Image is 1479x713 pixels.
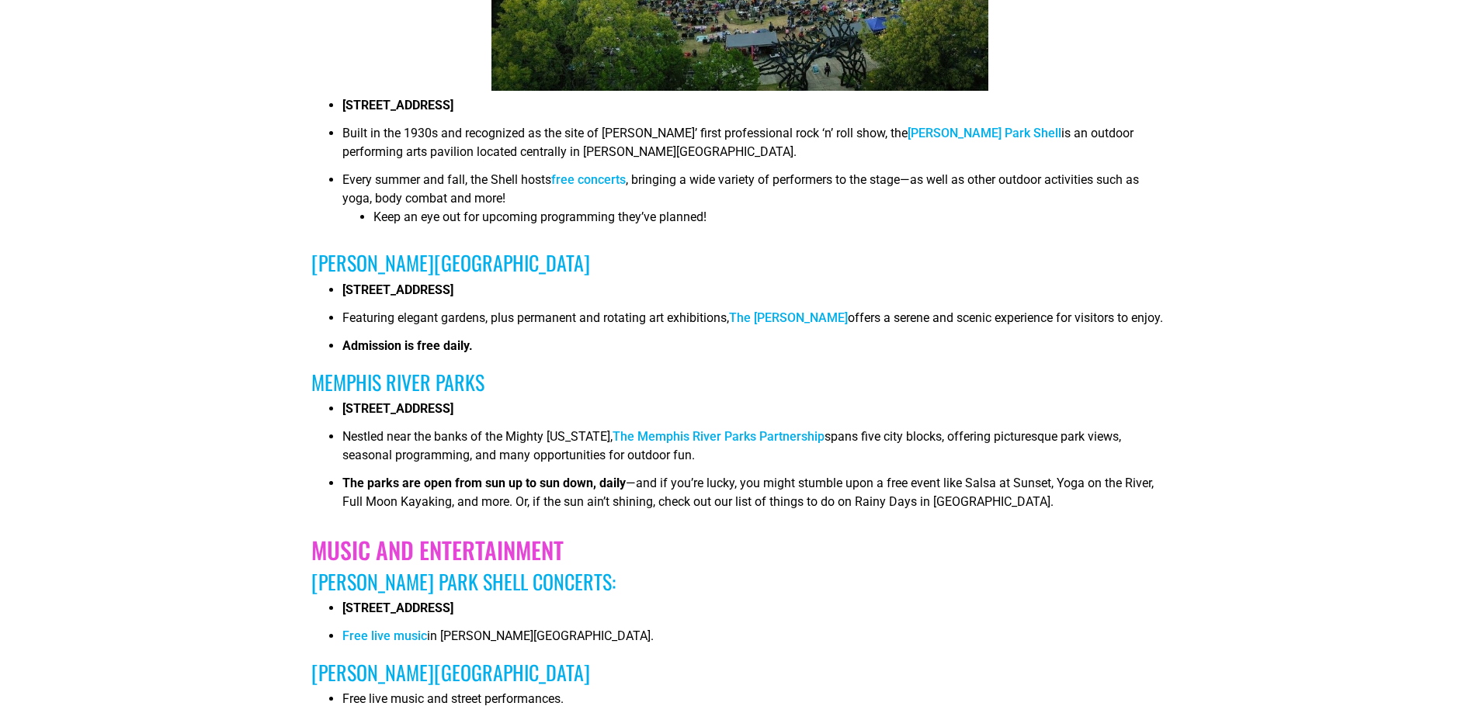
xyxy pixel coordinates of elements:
h3: [PERSON_NAME][GEOGRAPHIC_DATA] [311,660,1168,684]
span: Built in the 1930s and recognized as the site of [PERSON_NAME]’ first professional rock ‘n’ roll ... [342,126,1134,159]
a: [PERSON_NAME] Park Shell [908,126,1061,140]
strong: The parks are open from sun up to sun down, daily [342,476,626,490]
strong: [STREET_ADDRESS] [342,401,453,416]
h3: Memphis river parks [311,370,1168,394]
h2: Music and Entertainment [311,536,1168,564]
a: The Memphis River Parks Partnership [613,429,825,444]
span: Featuring elegant gardens, plus permanent and rotating art exhibitions, offers a serene and sceni... [342,310,1163,325]
strong: Admission is free daily. [342,338,473,353]
li: —and if you’re lucky, you might stumble upon a free event like Salsa at Sunset, Yoga on the River... [342,474,1168,521]
strong: [STREET_ADDRESS] [342,282,453,297]
li: in [PERSON_NAME][GEOGRAPHIC_DATA]. [342,627,1168,655]
a: free concerts [551,172,626,187]
span: Keep an eye out for upcoming programming they’ve planned! [373,209,707,224]
strong: [STREET_ADDRESS] [342,98,453,112]
a: Free live music [342,628,427,643]
strong: [STREET_ADDRESS] [342,601,453,615]
li: Nestled near the banks of the Mighty [US_STATE], spans five city blocks, offering picturesque par... [342,427,1168,474]
span: Every summer and fall, the Shell hosts , bringing a wide variety of performers to the stage—as we... [342,172,1139,206]
h3: [PERSON_NAME] Park Shell Concerts: [311,569,1168,594]
h3: [PERSON_NAME][GEOGRAPHIC_DATA] [311,251,1168,275]
a: The [PERSON_NAME] [729,310,848,325]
